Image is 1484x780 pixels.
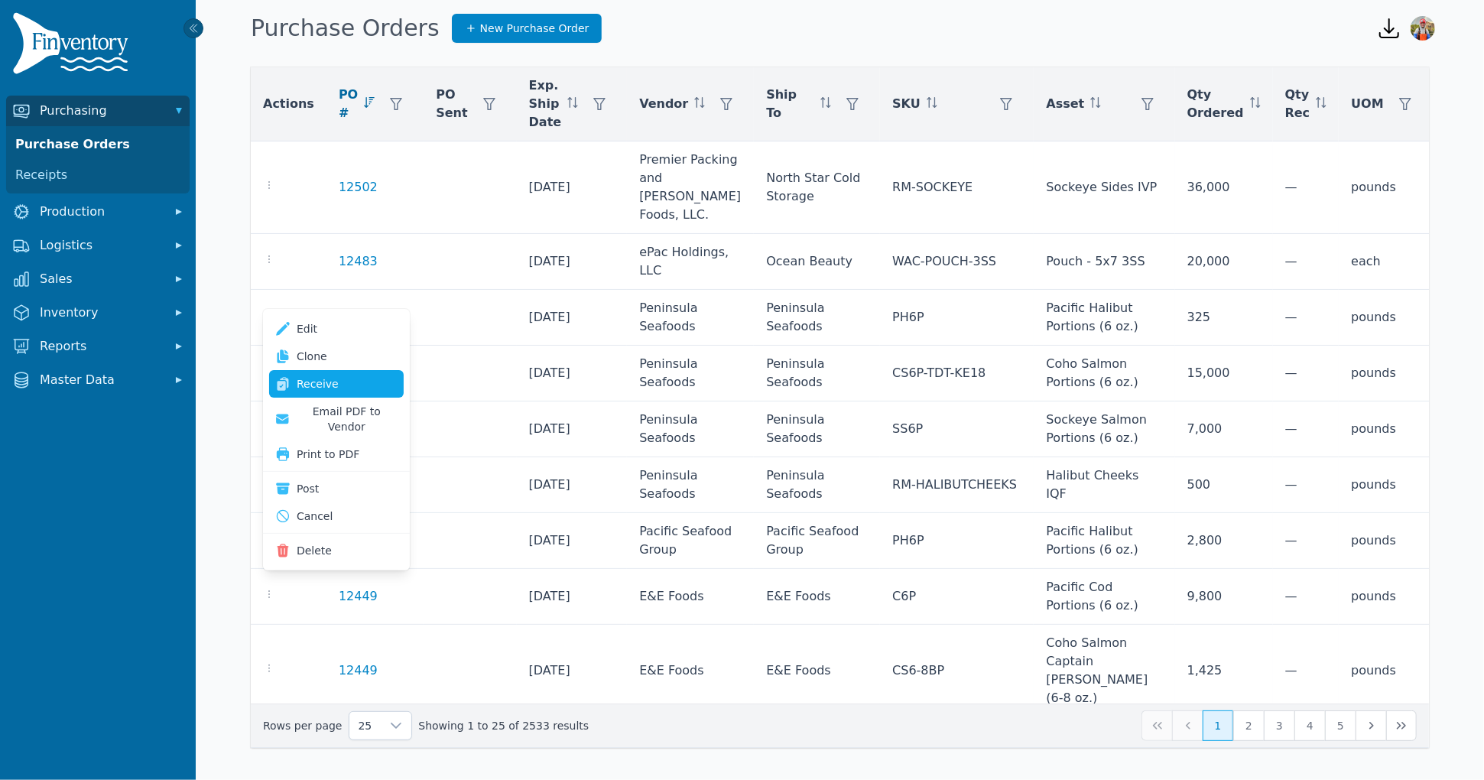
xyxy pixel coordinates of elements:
[1325,710,1356,741] button: Page 5
[40,270,162,288] span: Sales
[1203,710,1233,741] button: Page 1
[339,178,378,197] a: 12502
[269,537,404,564] button: Delete
[880,346,1034,401] td: CS6P-TDT-KE18
[754,401,880,457] td: Peninsula Seafoods
[263,95,314,113] span: Actions
[1386,710,1417,741] button: Last Page
[1273,141,1339,234] td: —
[40,236,162,255] span: Logistics
[1339,234,1433,290] td: each
[1034,141,1174,234] td: Sockeye Sides IVP
[40,304,162,322] span: Inventory
[754,234,880,290] td: Ocean Beauty
[1411,16,1435,41] img: Sera Wheeler
[880,401,1034,457] td: SS6P
[627,346,754,401] td: Peninsula Seafoods
[880,513,1034,569] td: PH6P
[436,86,467,122] span: PO Sent
[1034,346,1174,401] td: Coho Salmon Portions (6 oz.)
[6,264,190,294] button: Sales
[1034,625,1174,717] td: Coho Salmon Captain [PERSON_NAME] (6-8 oz.)
[1175,346,1273,401] td: 15,000
[12,12,135,80] img: Finventory
[627,513,754,569] td: Pacific Seafood Group
[1175,625,1273,717] td: 1,425
[1175,290,1273,346] td: 325
[1356,710,1386,741] button: Next Page
[1351,95,1384,113] span: UOM
[1339,457,1433,513] td: pounds
[627,401,754,457] td: Peninsula Seafoods
[1264,710,1294,741] button: Page 3
[339,252,378,271] a: 12483
[9,160,187,190] a: Receipts
[269,475,404,502] button: Post
[1175,141,1273,234] td: 36,000
[766,86,814,122] span: Ship To
[1339,141,1433,234] td: pounds
[1339,290,1433,346] td: pounds
[6,297,190,328] button: Inventory
[517,625,628,717] td: [DATE]
[754,513,880,569] td: Pacific Seafood Group
[1339,346,1433,401] td: pounds
[517,513,628,569] td: [DATE]
[1175,457,1273,513] td: 500
[6,96,190,126] button: Purchasing
[754,346,880,401] td: Peninsula Seafoods
[269,343,404,370] a: Clone
[269,502,404,530] button: Cancel
[9,129,187,160] a: Purchase Orders
[452,14,602,43] a: New Purchase Order
[40,203,162,221] span: Production
[627,234,754,290] td: ePac Holdings, LLC
[754,569,880,625] td: E&E Foods
[1273,625,1339,717] td: —
[269,440,404,468] button: Print to PDF
[1339,569,1433,625] td: pounds
[639,95,688,113] span: Vendor
[880,625,1034,717] td: CS6-8BP
[1273,346,1339,401] td: —
[1273,457,1339,513] td: —
[1175,513,1273,569] td: 2,800
[754,625,880,717] td: E&E Foods
[880,569,1034,625] td: C6P
[6,365,190,395] button: Master Data
[1273,513,1339,569] td: —
[1339,401,1433,457] td: pounds
[1273,234,1339,290] td: —
[6,197,190,227] button: Production
[627,141,754,234] td: Premier Packing and [PERSON_NAME] Foods, LLC.
[1034,569,1174,625] td: Pacific Cod Portions (6 oz.)
[1285,86,1310,122] span: Qty Rec
[6,331,190,362] button: Reports
[517,401,628,457] td: [DATE]
[269,370,404,398] a: Receive
[880,234,1034,290] td: WAC-POUCH-3SS
[339,587,378,606] a: 12449
[627,457,754,513] td: Peninsula Seafoods
[627,569,754,625] td: E&E Foods
[1034,513,1174,569] td: Pacific Halibut Portions (6 oz.)
[892,95,921,113] span: SKU
[1034,457,1174,513] td: Halibut Cheeks IQF
[880,457,1034,513] td: RM-HALIBUTCHEEKS
[40,337,162,356] span: Reports
[40,102,162,120] span: Purchasing
[880,141,1034,234] td: RM-SOCKEYE
[1175,234,1273,290] td: 20,000
[269,398,404,440] button: Email PDF to Vendor
[1175,401,1273,457] td: 7,000
[251,15,440,42] h1: Purchase Orders
[349,712,382,739] span: Rows per page
[1339,625,1433,717] td: pounds
[1187,86,1244,122] span: Qty Ordered
[269,315,404,343] a: Edit
[1273,290,1339,346] td: —
[1273,401,1339,457] td: —
[517,141,628,234] td: [DATE]
[6,230,190,261] button: Logistics
[480,21,589,36] span: New Purchase Order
